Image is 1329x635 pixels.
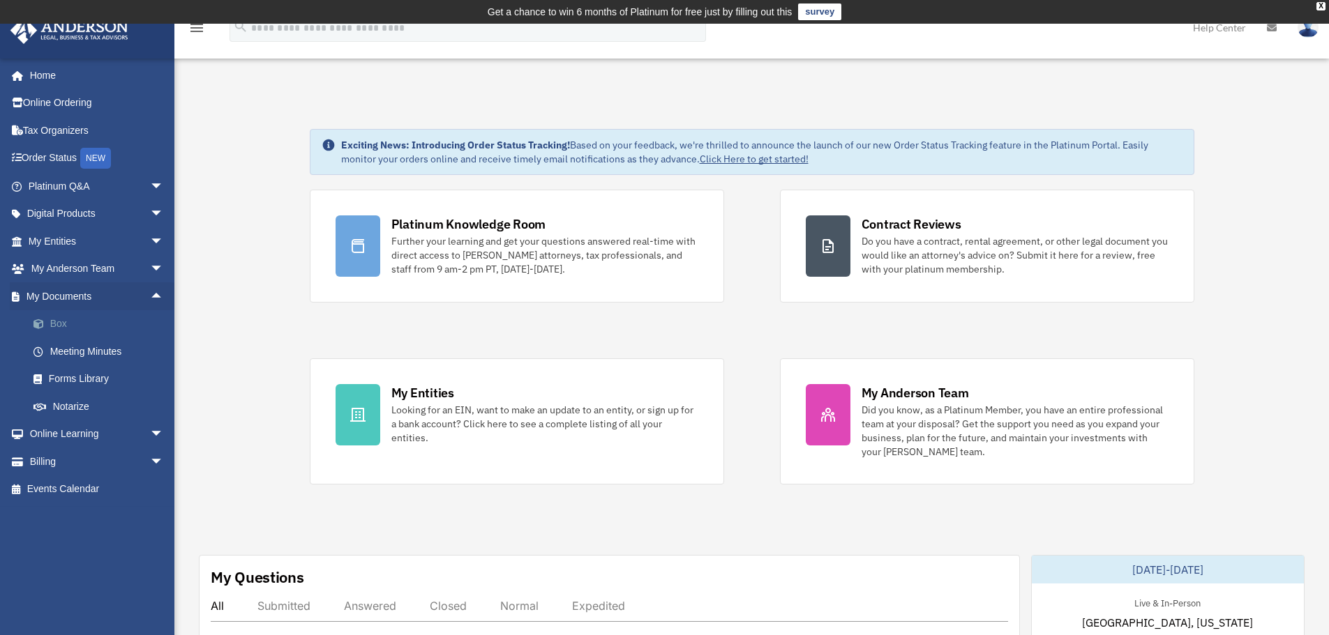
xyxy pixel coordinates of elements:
[862,234,1169,276] div: Do you have a contract, rental agreement, or other legal document you would like an attorney's ad...
[1032,556,1304,583] div: [DATE]-[DATE]
[211,599,224,613] div: All
[10,172,185,200] a: Platinum Q&Aarrow_drop_down
[10,255,185,283] a: My Anderson Teamarrow_drop_down
[10,200,185,228] a: Digital Productsarrow_drop_down
[862,215,961,233] div: Contract Reviews
[10,89,185,117] a: Online Ordering
[80,148,111,169] div: NEW
[10,475,185,503] a: Events Calendar
[430,599,467,613] div: Closed
[150,227,178,256] span: arrow_drop_down
[10,227,185,255] a: My Entitiesarrow_drop_down
[188,24,205,36] a: menu
[20,310,185,338] a: Box
[700,153,809,165] a: Click Here to get started!
[150,172,178,201] span: arrow_drop_down
[344,599,396,613] div: Answered
[257,599,310,613] div: Submitted
[6,17,133,44] img: Anderson Advisors Platinum Portal
[1123,595,1212,609] div: Live & In-Person
[862,403,1169,459] div: Did you know, as a Platinum Member, you have an entire professional team at your disposal? Get th...
[20,365,185,393] a: Forms Library
[780,358,1194,484] a: My Anderson Team Did you know, as a Platinum Member, you have an entire professional team at your...
[391,384,454,401] div: My Entities
[20,392,185,420] a: Notarize
[780,190,1194,303] a: Contract Reviews Do you have a contract, rental agreement, or other legal document you would like...
[150,200,178,229] span: arrow_drop_down
[488,3,793,20] div: Get a chance to win 6 months of Platinum for free just by filling out this
[10,144,185,173] a: Order StatusNEW
[391,234,698,276] div: Further your learning and get your questions answered real-time with direct access to [PERSON_NAM...
[1298,17,1319,38] img: User Pic
[862,384,969,401] div: My Anderson Team
[1316,2,1326,10] div: close
[572,599,625,613] div: Expedited
[20,337,185,365] a: Meeting Minutes
[341,139,570,151] strong: Exciting News: Introducing Order Status Tracking!
[150,447,178,476] span: arrow_drop_down
[10,420,185,448] a: Online Learningarrow_drop_down
[10,116,185,144] a: Tax Organizers
[150,282,178,311] span: arrow_drop_up
[233,19,248,34] i: search
[500,599,539,613] div: Normal
[150,420,178,449] span: arrow_drop_down
[10,447,185,475] a: Billingarrow_drop_down
[798,3,841,20] a: survey
[310,358,724,484] a: My Entities Looking for an EIN, want to make an update to an entity, or sign up for a bank accoun...
[188,20,205,36] i: menu
[341,138,1182,166] div: Based on your feedback, we're thrilled to announce the launch of our new Order Status Tracking fe...
[211,567,304,588] div: My Questions
[1082,614,1253,631] span: [GEOGRAPHIC_DATA], [US_STATE]
[391,403,698,445] div: Looking for an EIN, want to make an update to an entity, or sign up for a bank account? Click her...
[10,61,178,89] a: Home
[150,255,178,284] span: arrow_drop_down
[310,190,724,303] a: Platinum Knowledge Room Further your learning and get your questions answered real-time with dire...
[10,282,185,310] a: My Documentsarrow_drop_up
[391,215,546,233] div: Platinum Knowledge Room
